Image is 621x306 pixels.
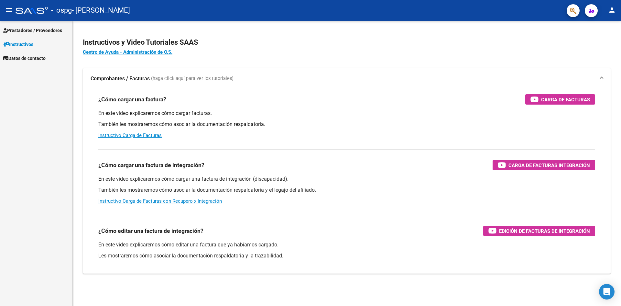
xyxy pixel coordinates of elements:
mat-icon: person [608,6,616,14]
p: También les mostraremos cómo asociar la documentación respaldatoria y el legajo del afiliado. [98,187,595,194]
p: En este video explicaremos cómo cargar facturas. [98,110,595,117]
mat-expansion-panel-header: Comprobantes / Facturas (haga click aquí para ver los tutoriales) [83,68,611,89]
span: Carga de Facturas Integración [508,161,590,169]
button: Carga de Facturas Integración [493,160,595,170]
h3: ¿Cómo cargar una factura? [98,95,166,104]
mat-icon: menu [5,6,13,14]
div: Comprobantes / Facturas (haga click aquí para ver los tutoriales) [83,89,611,274]
a: Instructivo Carga de Facturas [98,132,162,138]
p: Les mostraremos cómo asociar la documentación respaldatoria y la trazabilidad. [98,252,595,259]
strong: Comprobantes / Facturas [91,75,150,82]
span: Carga de Facturas [541,96,590,104]
p: En este video explicaremos cómo editar una factura que ya habíamos cargado. [98,241,595,248]
h3: ¿Cómo editar una factura de integración? [98,226,203,235]
span: Prestadores / Proveedores [3,27,62,34]
span: (haga click aquí para ver los tutoriales) [151,75,234,82]
span: - ospg [51,3,72,17]
h2: Instructivos y Video Tutoriales SAAS [83,36,611,49]
button: Edición de Facturas de integración [483,226,595,236]
a: Instructivo Carga de Facturas con Recupero x Integración [98,198,222,204]
div: Open Intercom Messenger [599,284,615,300]
span: Datos de contacto [3,55,46,62]
span: - [PERSON_NAME] [72,3,130,17]
p: También les mostraremos cómo asociar la documentación respaldatoria. [98,121,595,128]
span: Edición de Facturas de integración [499,227,590,235]
button: Carga de Facturas [525,94,595,105]
span: Instructivos [3,41,33,48]
p: En este video explicaremos cómo cargar una factura de integración (discapacidad). [98,176,595,183]
h3: ¿Cómo cargar una factura de integración? [98,161,204,170]
a: Centro de Ayuda - Administración de O.S. [83,49,172,55]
